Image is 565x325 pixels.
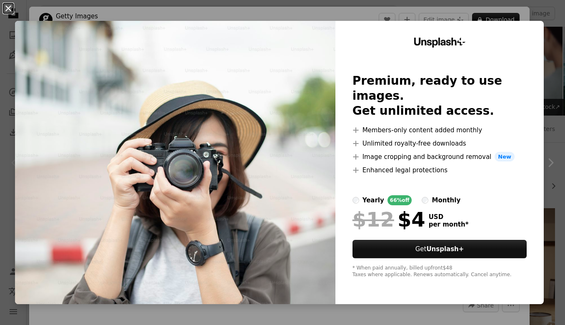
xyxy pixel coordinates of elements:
[352,125,527,135] li: Members-only content added monthly
[352,73,527,118] h2: Premium, ready to use images. Get unlimited access.
[495,152,515,162] span: New
[362,195,384,205] div: yearly
[352,265,527,278] div: * When paid annually, billed upfront $48 Taxes where applicable. Renews automatically. Cancel any...
[429,213,469,221] span: USD
[352,197,359,204] input: yearly66%off
[352,165,527,175] li: Enhanced legal protections
[352,240,527,258] button: GetUnsplash+
[432,195,460,205] div: monthly
[352,209,425,230] div: $4
[422,197,428,204] input: monthly
[429,221,469,228] span: per month *
[426,245,464,253] strong: Unsplash+
[352,152,527,162] li: Image cropping and background removal
[352,209,394,230] span: $12
[387,195,412,205] div: 66% off
[352,139,527,149] li: Unlimited royalty-free downloads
